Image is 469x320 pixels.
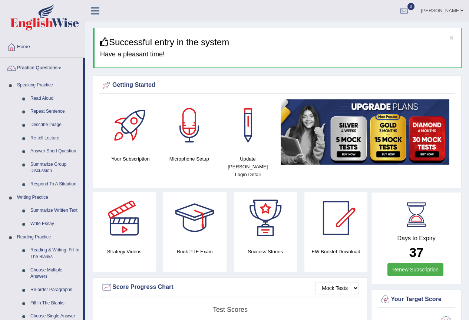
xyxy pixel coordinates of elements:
a: Fill In The Blanks [27,297,83,310]
a: Reading & Writing: Fill In The Blanks [27,244,83,263]
a: Renew Subscription [387,263,443,276]
h4: Your Subscription [105,155,156,163]
div: Score Progress Chart [101,282,359,293]
div: Getting Started [101,80,453,91]
a: Practice Questions [0,58,83,76]
div: Your Target Score [380,294,453,305]
h4: Days to Expiry [380,235,453,242]
a: Speaking Practice [14,79,83,92]
a: Read Aloud [27,92,83,105]
h3: Successful entry in the system [100,37,456,47]
h4: Book PTE Exam [163,248,226,255]
a: Respond To A Situation [27,178,83,191]
h4: Success Stories [234,248,297,255]
h4: Strategy Videos [93,248,156,255]
h4: Microphone Setup [164,155,215,163]
a: Describe Image [27,118,83,132]
h4: Have a pleasant time! [100,51,456,58]
a: Home [0,37,85,55]
a: Re-order Paragraphs [27,283,83,297]
a: Summarize Group Discussion [27,158,83,178]
h4: Update [PERSON_NAME] Login Detail [222,155,273,178]
a: Repeat Sentence [27,105,83,118]
h4: EW Booklet Download [304,248,367,255]
a: Summarize Written Text [27,204,83,217]
tspan: Test scores [213,306,248,313]
img: small5.jpg [281,99,449,165]
button: × [449,34,454,42]
a: Choose Multiple Answers [27,264,83,283]
b: 37 [409,245,424,260]
a: Answer Short Question [27,145,83,158]
a: Write Essay [27,217,83,231]
a: Reading Practice [14,231,83,244]
a: Writing Practice [14,191,83,204]
span: 0 [407,3,415,10]
a: Re-tell Lecture [27,132,83,145]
